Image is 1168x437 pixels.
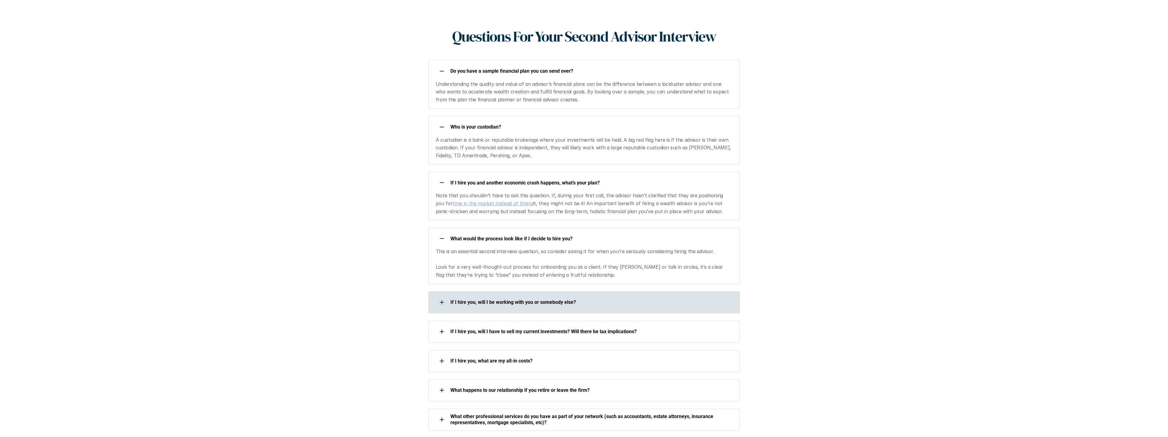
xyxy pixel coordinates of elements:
p: Note that you shouldn’t have to ask this question. If, during your first call, the advisor hasn’t... [436,192,732,215]
p: This is an essential second interview question, so consider saving it for when you’re seriously c... [436,248,732,279]
p: What other professional services do you have as part of your network (such as accountants, estate... [450,413,732,425]
a: time in the market instead of timing [453,200,533,206]
p: Do you have a sample financial plan you can send over? [450,68,732,74]
h1: Questions For Your Second Advisor Interview [452,28,716,46]
p: If I hire you, will I have to sell my current investments? Will there be tax implications? [450,329,732,334]
p: A custodian is a bank or reputable brokerage where your investments will be held. A big red flag ... [436,136,732,160]
p: If I hire you and another economic crash happens, what’s your plan? [450,180,732,186]
p: Who is your custodian? [450,124,732,130]
p: What happens to our relationship if you retire or leave the firm? [450,387,732,393]
p: Understanding the quality and value of an advisor’s financial plans can be the difference between... [436,80,732,104]
p: If I hire you, what are my all-in costs? [450,358,732,364]
p: If I hire you, will I be working with you or somebody else? [450,299,732,305]
p: What would the process look like if I decide to hire you? [450,236,732,242]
